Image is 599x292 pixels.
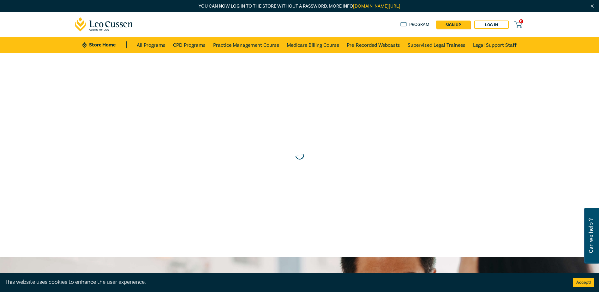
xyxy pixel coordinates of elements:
[137,37,165,53] a: All Programs
[5,278,564,286] div: This website uses cookies to enhance the user experience.
[173,37,206,53] a: CPD Programs
[213,37,279,53] a: Practice Management Course
[287,37,339,53] a: Medicare Billing Course
[473,37,517,53] a: Legal Support Staff
[82,41,126,48] a: Store Home
[573,278,594,287] button: Accept cookies
[353,3,400,9] a: [DOMAIN_NAME][URL]
[400,21,430,28] a: Program
[588,212,594,260] span: Can we help ?
[590,3,595,9] img: Close
[474,21,509,29] a: Log in
[408,37,465,53] a: Supervised Legal Trainees
[519,19,523,23] span: 0
[436,21,470,29] a: sign up
[75,3,524,10] p: You can now log in to the store without a password. More info
[347,37,400,53] a: Pre-Recorded Webcasts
